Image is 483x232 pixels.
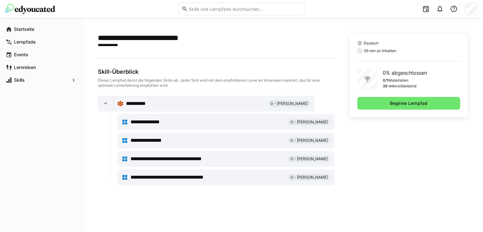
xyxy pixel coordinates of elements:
[291,119,328,125] span: 0 - [PERSON_NAME]
[383,69,427,77] p: 0% abgeschlossen
[395,84,416,89] p: verbleibend
[364,48,396,53] span: 36 min an Inhalten
[291,175,328,180] span: 0 - [PERSON_NAME]
[98,68,334,75] div: Skill-Überblick
[383,84,395,89] p: 36 min
[364,41,379,46] span: Deutsch
[357,97,460,110] button: Beginne Lernpfad
[291,138,328,143] span: 0 - [PERSON_NAME]
[98,78,334,88] div: Dieser Lernpfad deckt die folgenden Skills ab. Jeder Skill wird mit dem empfohlenen Level an Vorw...
[389,100,428,106] span: Beginne Lernpfad
[271,101,308,106] span: 0 - [PERSON_NAME]
[383,78,388,83] p: 0/1
[291,156,328,161] span: 0 - [PERSON_NAME]
[388,78,408,83] p: Materialien
[188,6,301,12] input: Skills und Lernpfade durchsuchen…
